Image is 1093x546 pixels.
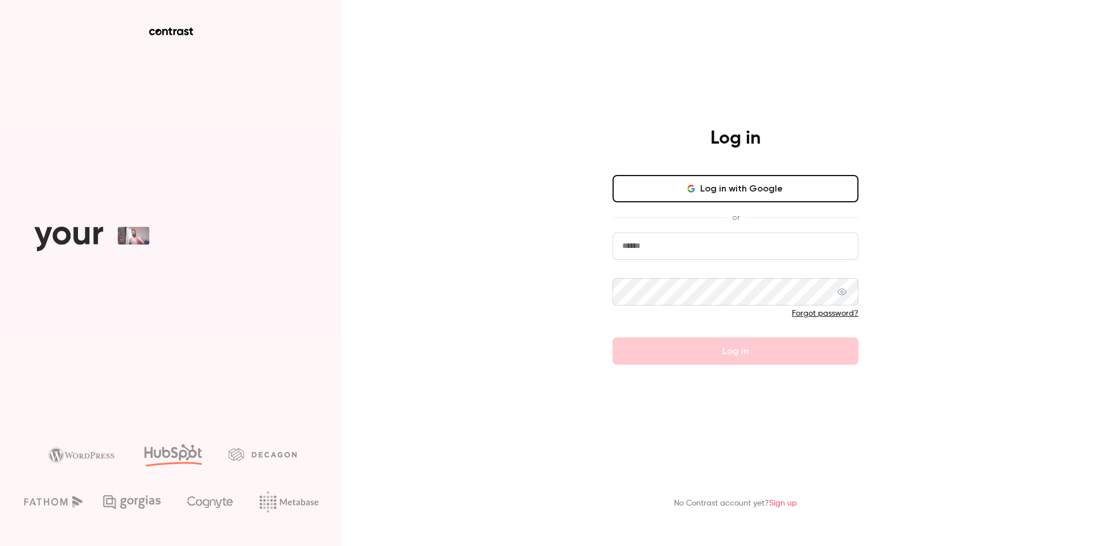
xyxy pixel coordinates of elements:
[613,175,858,202] button: Log in with Google
[726,211,745,223] span: or
[792,309,858,317] a: Forgot password?
[674,498,797,510] p: No Contrast account yet?
[710,127,761,150] h4: Log in
[769,499,797,507] a: Sign up
[228,448,297,461] img: decagon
